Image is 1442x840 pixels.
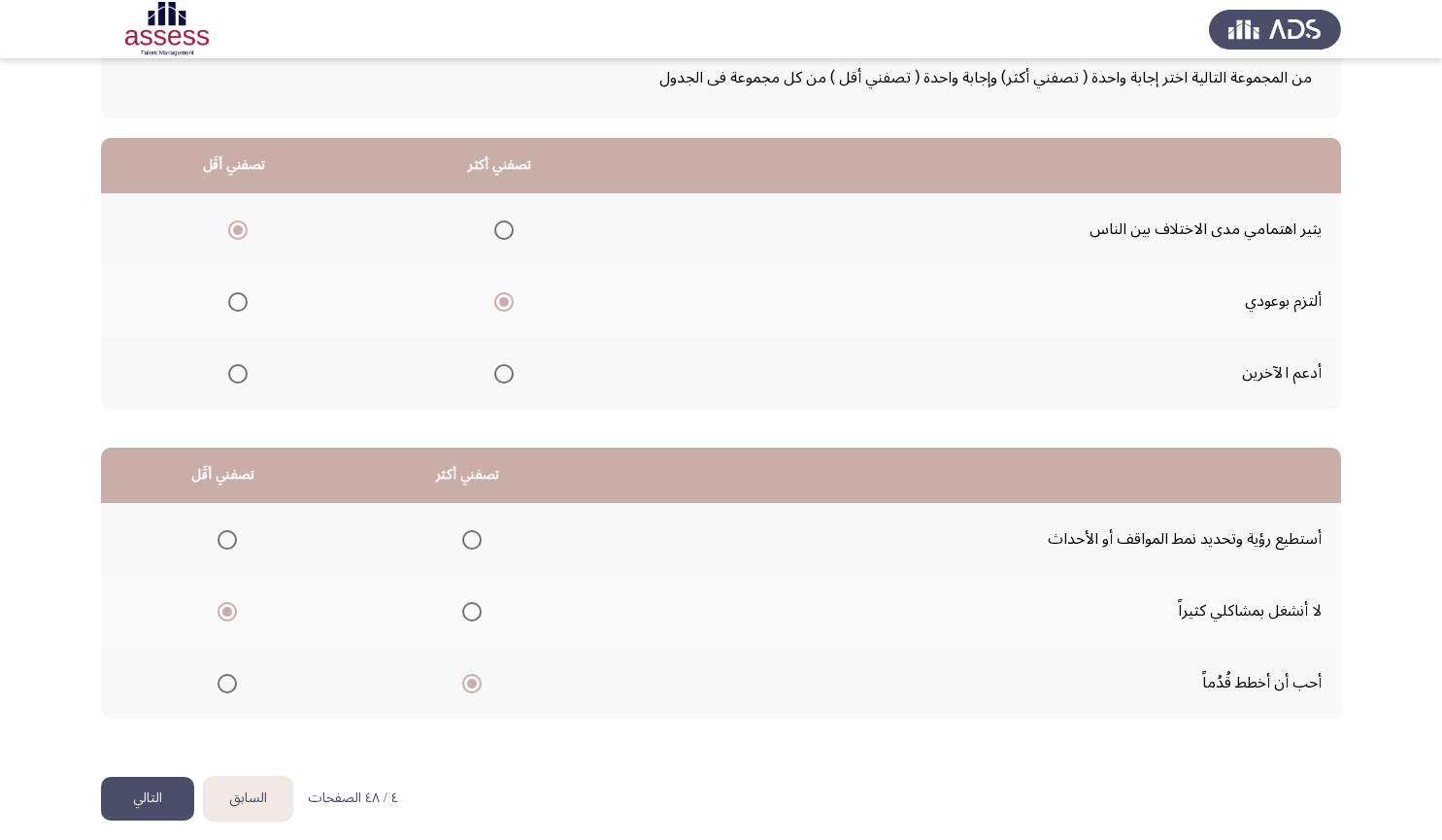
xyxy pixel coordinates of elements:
th: تصفني أقَل [101,138,367,193]
button: load previous page [204,777,292,821]
mat-radio-group: Select an option [210,666,237,699]
mat-radio-group: Select an option [220,285,248,318]
mat-radio-group: Select an option [454,522,482,555]
th: تصفني أكثر [346,448,590,503]
img: Assessment logo of Development Assessment R1 (EN/AR) [101,2,233,56]
p: ٤ / ٤٨ الصفحات [308,790,398,807]
td: ألتزم بوعودي [633,265,1341,337]
td: أحب أن أخطط قُدُماً [590,647,1341,719]
mat-radio-group: Select an option [220,213,248,246]
td: أدعم الآخرين [633,337,1341,409]
mat-radio-group: Select an option [210,594,237,627]
mat-radio-group: Select an option [220,356,248,389]
th: تصفني أكثر [367,138,633,193]
td: لا أنشغل بمشاكلي كثيراً [590,575,1341,647]
th: تصفني أقَل [101,448,346,503]
mat-radio-group: Select an option [454,666,482,699]
mat-radio-group: Select an option [486,356,514,389]
mat-radio-group: Select an option [486,213,514,246]
mat-radio-group: Select an option [486,285,514,318]
td: أستطيع رؤية وتحديد نمط المواقف أو الأحداث [590,503,1341,575]
mat-radio-group: Select an option [454,594,482,627]
img: Assess Talent Management logo [1209,2,1341,56]
span: من المجموعة التالية اختر إجابة واحدة ( تصفني أكثر) وإجابة واحدة ( تصفني أقل ) من كل مجموعة فى الجدول [130,61,1312,94]
mat-radio-group: Select an option [210,522,237,555]
td: يثير اهتمامي مدى الاختلاف بين الناس [633,193,1341,265]
button: load next page [101,777,194,821]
